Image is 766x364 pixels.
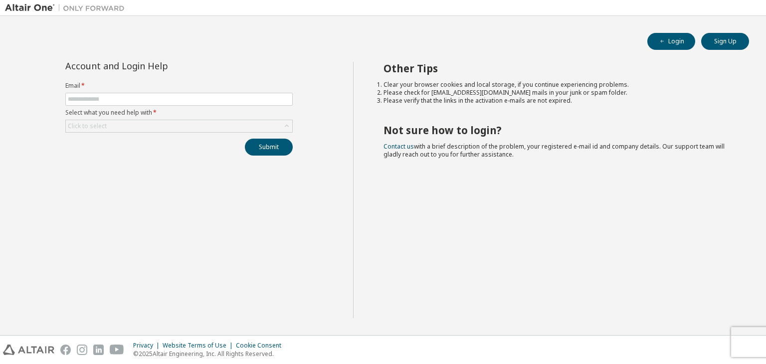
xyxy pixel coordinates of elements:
div: Privacy [133,342,163,350]
img: Altair One [5,3,130,13]
img: youtube.svg [110,345,124,355]
div: Account and Login Help [65,62,247,70]
img: linkedin.svg [93,345,104,355]
div: Click to select [66,120,292,132]
h2: Not sure how to login? [383,124,732,137]
p: © 2025 Altair Engineering, Inc. All Rights Reserved. [133,350,287,358]
li: Please verify that the links in the activation e-mails are not expired. [383,97,732,105]
div: Cookie Consent [236,342,287,350]
a: Contact us [383,142,414,151]
label: Select what you need help with [65,109,293,117]
div: Click to select [68,122,107,130]
li: Please check for [EMAIL_ADDRESS][DOMAIN_NAME] mails in your junk or spam folder. [383,89,732,97]
img: instagram.svg [77,345,87,355]
div: Website Terms of Use [163,342,236,350]
button: Sign Up [701,33,749,50]
label: Email [65,82,293,90]
button: Login [647,33,695,50]
img: facebook.svg [60,345,71,355]
img: altair_logo.svg [3,345,54,355]
span: with a brief description of the problem, your registered e-mail id and company details. Our suppo... [383,142,725,159]
button: Submit [245,139,293,156]
h2: Other Tips [383,62,732,75]
li: Clear your browser cookies and local storage, if you continue experiencing problems. [383,81,732,89]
